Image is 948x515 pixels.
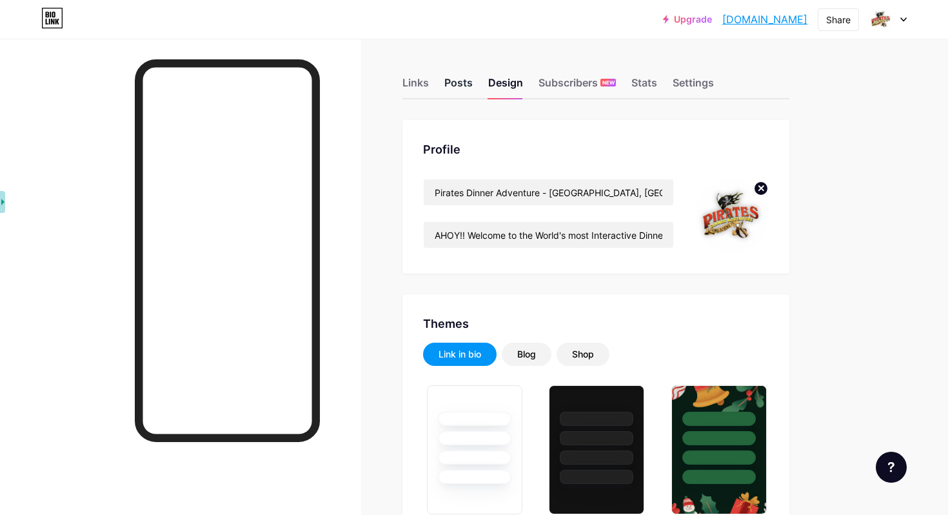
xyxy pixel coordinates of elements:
div: Themes [423,315,769,332]
div: Posts [444,75,473,98]
div: Subscribers [538,75,616,98]
div: Design [488,75,523,98]
div: Blog [517,348,536,361]
img: piratesfl [869,7,893,32]
div: Settings [673,75,714,98]
input: Bio [424,222,673,248]
div: Stats [631,75,657,98]
input: Name [424,179,673,205]
div: Shop [572,348,594,361]
img: piratesfl [695,179,769,253]
div: Links [402,75,429,98]
div: Profile [423,141,769,158]
span: NEW [602,79,615,86]
a: Upgrade [663,14,712,25]
div: Share [826,13,851,26]
a: [DOMAIN_NAME] [722,12,807,27]
div: Link in bio [439,348,481,361]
